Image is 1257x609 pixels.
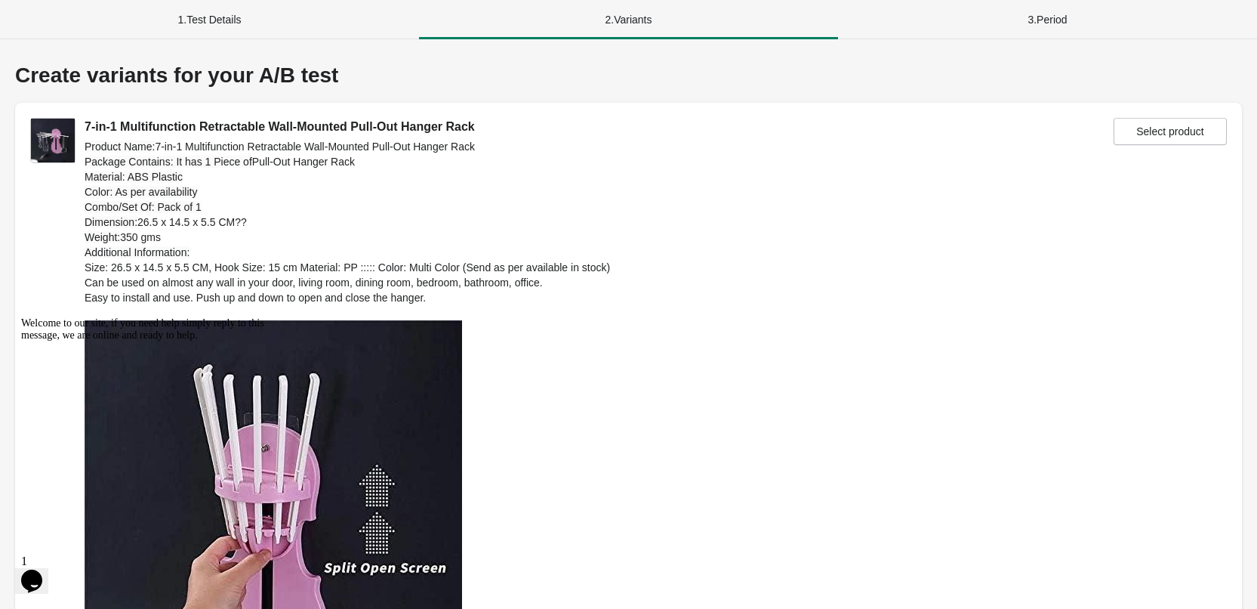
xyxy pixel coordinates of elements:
span: Package Contains: It has 1 Piece of [85,156,252,168]
p: 350 gms [85,230,1051,245]
span: Welcome to our site, if you need help simply reply to this message, we are online and ready to help. [6,6,249,29]
span: Select product [1136,125,1204,138]
span: Color: As per availability [85,186,197,198]
span: Weight: [85,231,120,243]
p: Size: 26.5 x 14.5 x 5.5 CM, Hook Size: 15 cm Material: PP ::::: Color: Multi Color (Send as per a... [85,260,1051,275]
p: Can be used on almost any wall in your door, living room, dining room, bedroom, bathroom, office. [85,275,1051,290]
iframe: chat widget [15,549,63,594]
span: Dimension: [85,216,137,228]
span: Combo/Set Of: Pack of 1 [85,201,202,213]
span: Additional Information: [85,246,189,258]
div: 7-in-1 Multifunction Retractable Wall-Mounted Pull-Out Hanger Rack [85,118,1051,136]
p: Easy to install and use. Push up and down to open and close the hanger. [85,290,1051,305]
span: Material: ABS Plastic [85,171,183,183]
span: ?? [235,216,247,228]
p: 26.5 x 14.5 x 5.5 CM [85,215,1051,230]
div: Welcome to our site, if you need help simply reply to this message, we are online and ready to help. [6,6,278,30]
button: Select product [1114,118,1227,145]
iframe: chat widget [15,311,287,541]
p: Pull-Out Hanger Rack [85,154,1051,169]
div: Create variants for your A/B test [15,63,1242,88]
span: Product Name: [85,141,155,153]
p: 7-in-1 Multifunction Retractable Wall-Mounted Pull-Out Hanger Rack [85,139,1051,154]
